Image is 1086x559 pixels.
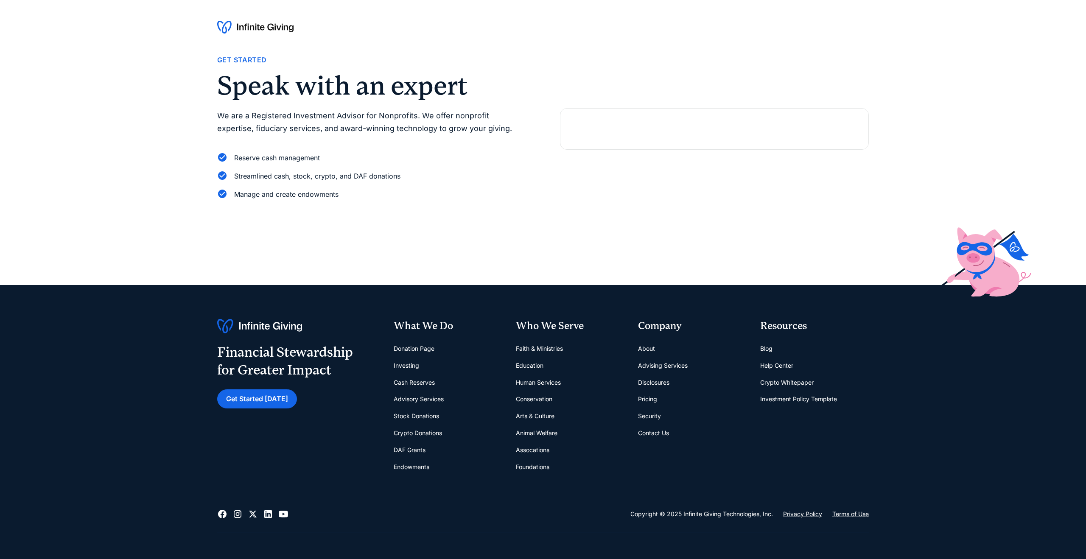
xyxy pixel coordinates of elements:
a: Crypto Donations [394,425,442,442]
a: Foundations [516,458,549,475]
a: Arts & Culture [516,408,554,425]
a: Crypto Whitepaper [760,374,814,391]
a: Get Started [DATE] [217,389,297,408]
h2: Speak with an expert [217,73,526,99]
div: Company [638,319,747,333]
div: Who We Serve [516,319,624,333]
a: Disclosures [638,374,669,391]
a: Advising Services [638,357,688,374]
a: Pricing [638,391,657,408]
div: Streamlined cash, stock, crypto, and DAF donations [234,170,400,182]
a: Help Center [760,357,793,374]
p: We are a Registered Investment Advisor for Nonprofits. We offer nonprofit expertise, fiduciary se... [217,109,526,135]
a: Assocations [516,442,549,458]
a: Faith & Ministries [516,340,563,357]
div: Resources [760,319,869,333]
a: Contact Us [638,425,669,442]
a: Investment Policy Template [760,391,837,408]
a: Endowments [394,458,429,475]
a: Human Services [516,374,561,391]
a: Advisory Services [394,391,444,408]
a: Stock Donations [394,408,439,425]
a: Privacy Policy [783,509,822,519]
a: About [638,340,655,357]
div: Financial Stewardship for Greater Impact [217,344,353,379]
a: DAF Grants [394,442,425,458]
div: Manage and create endowments [234,189,339,200]
a: Investing [394,357,419,374]
div: What We Do [394,319,502,333]
a: Animal Welfare [516,425,557,442]
a: Education [516,357,543,374]
div: Get Started [217,54,266,66]
a: Security [638,408,661,425]
a: Donation Page [394,340,434,357]
a: Conservation [516,391,552,408]
a: Blog [760,340,773,357]
div: Copyright © 2025 Infinite Giving Technologies, Inc. [630,509,773,519]
div: Reserve cash management [234,152,320,164]
a: Terms of Use [832,509,869,519]
div: ‍‍‍ [217,547,869,558]
a: Cash Reserves [394,374,435,391]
